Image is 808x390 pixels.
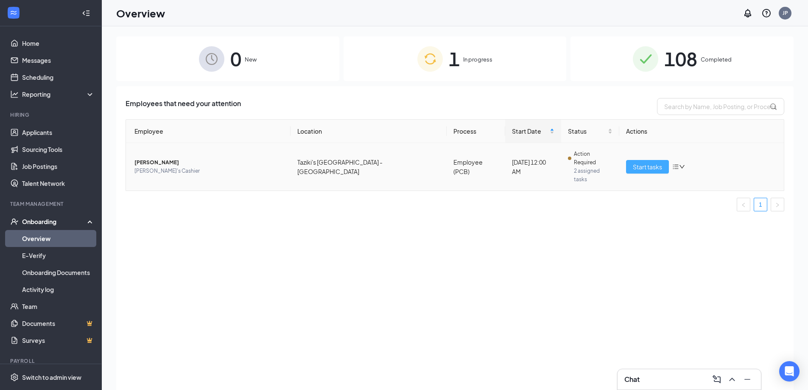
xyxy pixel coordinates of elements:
div: Hiring [10,111,93,118]
span: right [775,202,780,208]
div: Reporting [22,90,95,98]
svg: ChevronUp [727,374,737,384]
span: Status [568,126,606,136]
a: Activity log [22,281,95,298]
td: Taziki's [GEOGRAPHIC_DATA] - [GEOGRAPHIC_DATA] [291,143,447,191]
svg: QuestionInfo [761,8,772,18]
a: Team [22,298,95,315]
span: Completed [701,55,732,64]
h1: Overview [116,6,165,20]
span: Start Date [512,126,548,136]
div: JP [783,9,788,17]
button: ChevronUp [725,373,739,386]
button: Minimize [741,373,754,386]
svg: ComposeMessage [712,374,722,384]
span: Employees that need your attention [126,98,241,115]
td: Employee (PCB) [447,143,505,191]
a: Onboarding Documents [22,264,95,281]
span: [PERSON_NAME]'s Cashier [134,167,284,175]
span: 108 [664,44,697,73]
li: Next Page [771,198,784,211]
th: Employee [126,120,291,143]
svg: Collapse [82,9,90,17]
li: Previous Page [737,198,750,211]
th: Status [561,120,619,143]
span: bars [672,163,679,170]
input: Search by Name, Job Posting, or Process [657,98,784,115]
svg: WorkstreamLogo [9,8,18,17]
a: Scheduling [22,69,95,86]
span: 1 [449,44,460,73]
a: Talent Network [22,175,95,192]
div: Onboarding [22,217,87,226]
div: Payroll [10,357,93,365]
h3: Chat [624,375,640,384]
span: In progress [463,55,492,64]
a: Job Postings [22,158,95,175]
a: Home [22,35,95,52]
svg: Analysis [10,90,19,98]
div: Switch to admin view [22,373,81,382]
a: SurveysCrown [22,332,95,349]
a: DocumentsCrown [22,315,95,332]
span: 0 [230,44,241,73]
button: left [737,198,750,211]
button: right [771,198,784,211]
div: [DATE] 12:00 AM [512,157,554,176]
span: [PERSON_NAME] [134,158,284,167]
a: Sourcing Tools [22,141,95,158]
span: Action Required [574,150,612,167]
a: E-Verify [22,247,95,264]
th: Process [447,120,505,143]
svg: UserCheck [10,217,19,226]
th: Actions [619,120,784,143]
button: ComposeMessage [710,373,724,386]
span: down [679,164,685,170]
span: Start tasks [633,162,662,171]
span: left [741,202,746,208]
svg: Notifications [743,8,753,18]
button: Start tasks [626,160,669,174]
div: Open Intercom Messenger [779,361,800,382]
span: 2 assigned tasks [574,167,612,184]
a: 1 [754,198,767,211]
a: Overview [22,230,95,247]
th: Location [291,120,447,143]
svg: Settings [10,373,19,382]
svg: Minimize [742,374,752,384]
a: Applicants [22,124,95,141]
a: Messages [22,52,95,69]
li: 1 [754,198,767,211]
span: New [245,55,257,64]
div: Team Management [10,200,93,208]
